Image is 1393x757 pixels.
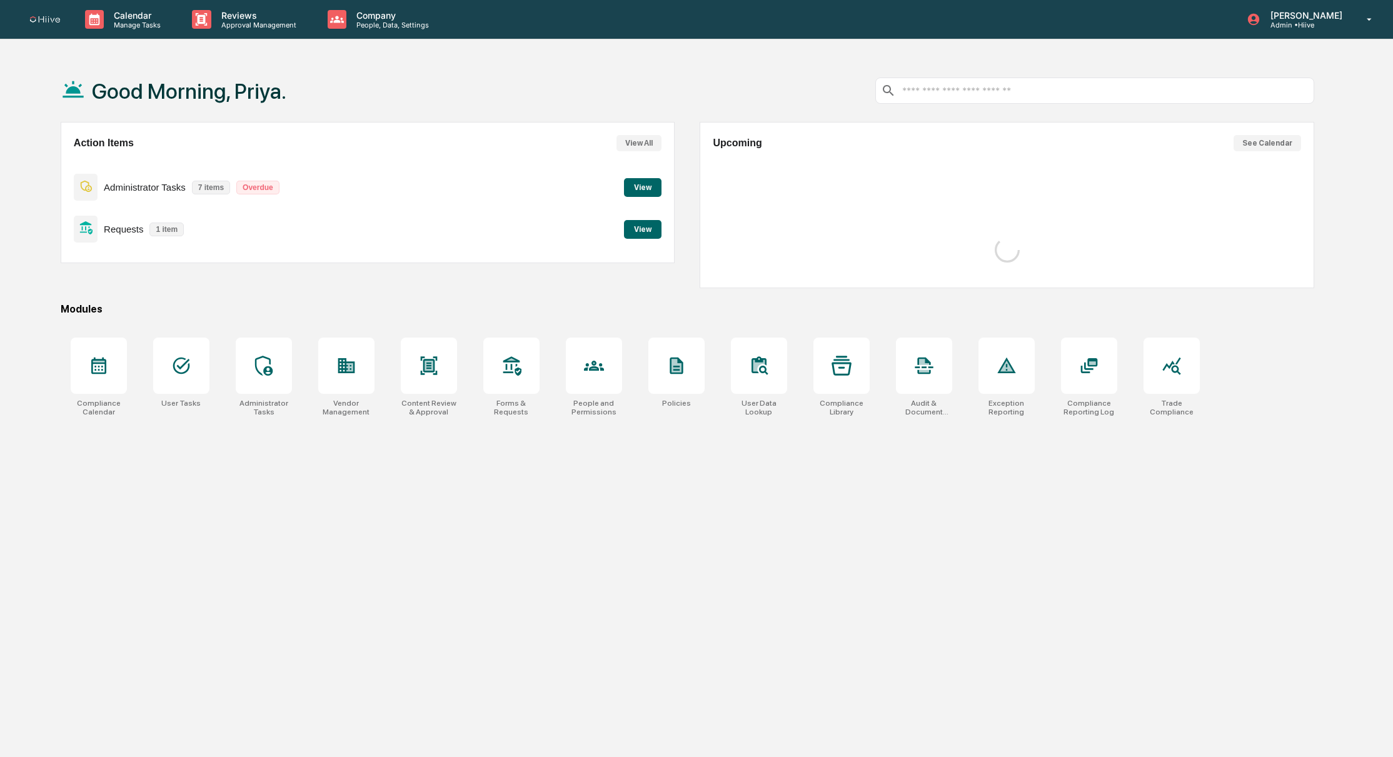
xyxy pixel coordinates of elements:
img: logo [30,16,60,23]
div: Content Review & Approval [401,399,457,416]
p: People, Data, Settings [346,21,435,29]
a: View [624,223,661,234]
div: Modules [61,303,1314,315]
div: Trade Compliance [1144,399,1200,416]
p: Approval Management [211,21,303,29]
button: View [624,178,661,197]
a: View [624,181,661,193]
p: Manage Tasks [104,21,167,29]
p: Admin • Hiive [1260,21,1349,29]
div: People and Permissions [566,399,622,416]
div: Forms & Requests [483,399,540,416]
div: Vendor Management [318,399,375,416]
div: Compliance Library [813,399,870,416]
div: Administrator Tasks [236,399,292,416]
div: Policies [662,399,691,408]
p: Reviews [211,10,303,21]
button: View All [616,135,661,151]
p: Calendar [104,10,167,21]
div: User Tasks [161,399,201,408]
p: 1 item [149,223,184,236]
p: [PERSON_NAME] [1260,10,1349,21]
p: Administrator Tasks [104,182,186,193]
p: Overdue [236,181,279,194]
h1: Good Morning, Priya. [92,79,286,104]
h2: Upcoming [713,138,762,149]
div: Exception Reporting [978,399,1035,416]
button: See Calendar [1234,135,1301,151]
p: Requests [104,224,143,234]
p: Company [346,10,435,21]
h2: Action Items [74,138,134,149]
div: Compliance Calendar [71,399,127,416]
div: User Data Lookup [731,399,787,416]
button: View [624,220,661,239]
div: Audit & Document Logs [896,399,952,416]
div: Compliance Reporting Log [1061,399,1117,416]
p: 7 items [192,181,230,194]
